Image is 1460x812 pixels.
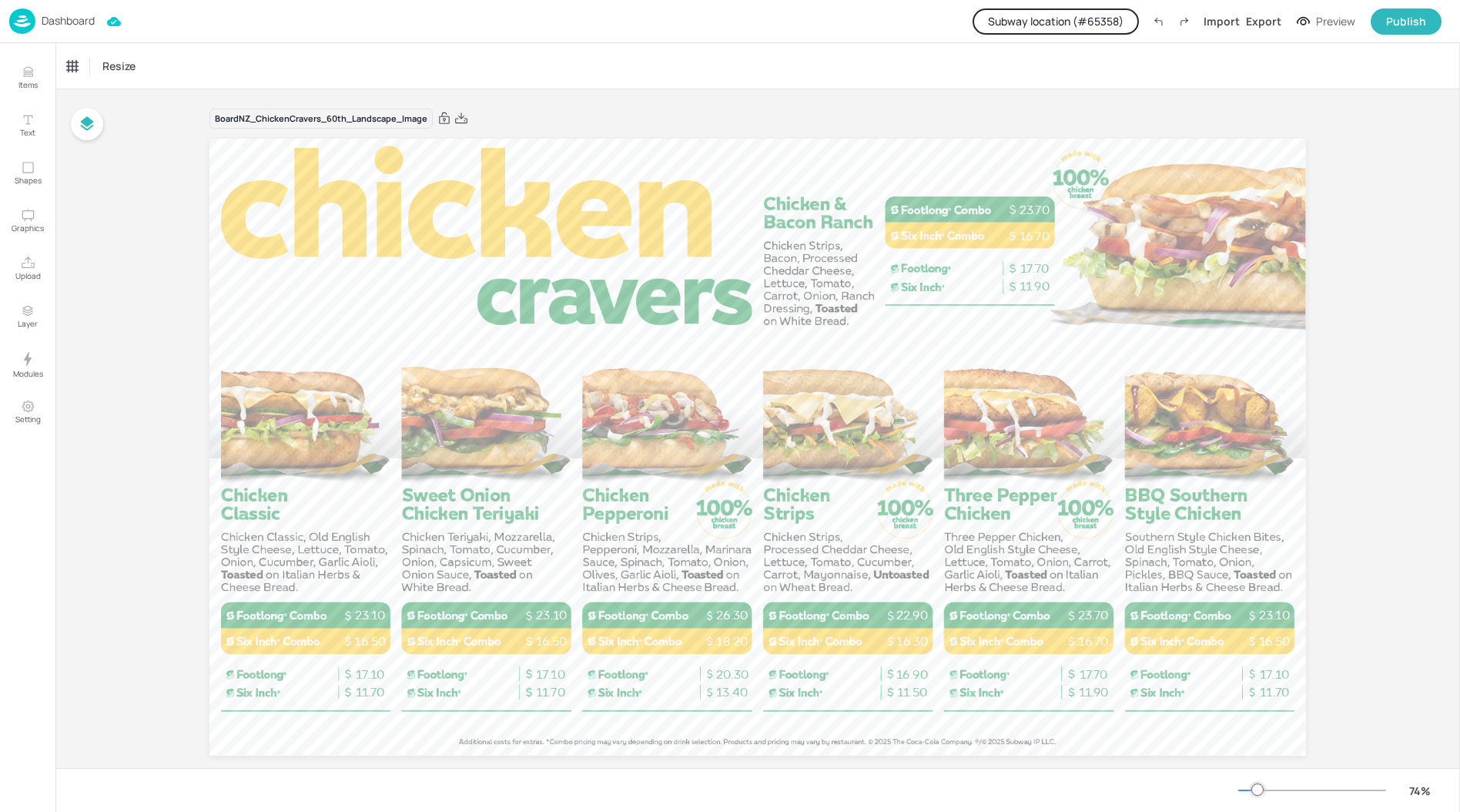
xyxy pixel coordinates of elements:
div: Import [1204,13,1240,29]
span: 20.30 [716,668,748,683]
p: 16.50 [1252,634,1297,651]
span: 16.90 [896,668,928,683]
p: 23.10 [348,608,393,625]
p: 16.30 [890,634,935,651]
p: 23.70 [1012,202,1056,219]
span: Resize [99,58,139,74]
p: 23.70 [1071,608,1116,625]
span: 17.10 [1261,668,1290,683]
button: Publish [1371,8,1442,35]
p: 26.30 [710,608,755,625]
span: 11.70 [356,685,385,700]
div: Publish [1386,13,1426,30]
div: Preview [1316,13,1355,30]
p: 22.90 [890,608,935,625]
p: 16.50 [529,634,574,651]
span: 11.50 [897,686,927,700]
span: 17.70 [1080,667,1108,682]
p: 16.50 [348,634,393,651]
p: 23.10 [1252,608,1297,625]
div: Board NZ_ChickenCravers_60th_Landscape_Image [209,109,433,129]
span: 17.10 [356,667,385,682]
p: 18.20 [710,634,755,651]
span: 13.40 [716,686,748,700]
p: 16.70 [1012,228,1056,245]
span: 17.70 [1021,261,1050,276]
p: 16.70 [1071,634,1116,651]
span: 11.90 [1079,685,1109,700]
label: Undo (Ctrl + Z) [1145,8,1171,35]
span: 11.70 [536,685,565,700]
p: 23.10 [529,608,574,625]
p: Dashboard [42,15,95,26]
img: logo-86c26b7e.jpg [9,8,35,34]
span: 17.10 [536,667,565,682]
span: 11.70 [1261,686,1290,700]
div: 74 % [1401,783,1438,799]
div: Export [1246,13,1281,29]
button: Preview [1288,10,1365,33]
span: 11.90 [1020,279,1050,294]
label: Redo (Ctrl + Y) [1171,8,1197,35]
button: Subway location (#65358) [973,8,1139,35]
